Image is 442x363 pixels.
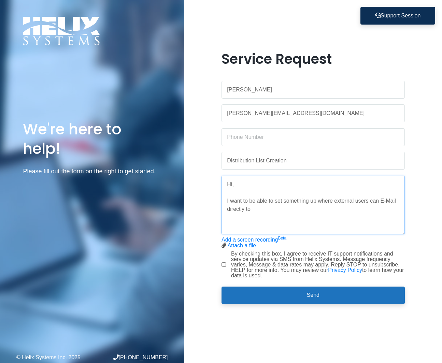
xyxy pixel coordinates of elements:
[23,119,161,158] h1: We're here to help!
[328,267,362,273] a: Privacy Policy
[222,51,405,67] h1: Service Request
[222,81,405,99] input: Name
[222,128,405,146] input: Phone Number
[278,236,286,241] sup: Beta
[222,237,286,243] a: Add a screen recordingBeta
[23,16,100,45] img: Logo
[92,354,168,360] div: [PHONE_NUMBER]
[360,7,435,25] button: Support Session
[222,152,405,170] input: Subject
[228,243,256,248] a: Attach a file
[23,166,161,176] p: Please fill out the form on the right to get started.
[16,355,92,360] div: © Helix Systems Inc. 2025
[222,287,405,304] button: Send
[222,104,405,122] input: Work Email
[231,251,405,278] label: By checking this box, I agree to receive IT support notifications and service updates via SMS fro...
